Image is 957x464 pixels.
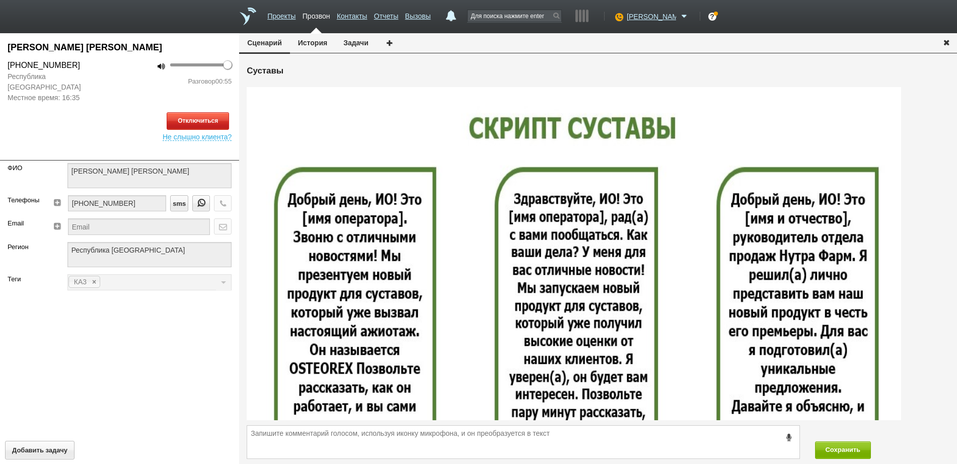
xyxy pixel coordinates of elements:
[247,65,949,77] h5: Суставы
[163,130,232,141] span: Не слышно клиента?
[335,33,377,52] button: Задачи
[239,33,290,54] button: Сценарий
[468,10,561,22] input: Для поиска нажмите enter
[303,7,330,22] a: Прозвон
[68,218,210,235] input: Email
[127,76,232,87] div: Разговор
[8,93,112,103] span: Местное время: 16:35
[8,59,112,71] div: [PHONE_NUMBER]
[8,195,42,205] label: Телефоны
[8,218,42,228] label: Email
[8,163,52,173] label: ФИО
[8,274,52,284] label: Теги
[405,7,431,22] a: Вызовы
[215,78,232,85] span: 00:55
[5,441,75,459] button: Добавить задачу
[170,195,188,211] button: sms
[627,11,690,21] a: [PERSON_NAME]
[337,7,367,22] a: Контакты
[374,7,398,22] a: Отчеты
[815,441,871,459] button: Сохранить
[8,41,232,54] div: Скворцов Михаил Иванович
[708,13,716,21] div: ?
[8,242,52,252] label: Регион
[290,33,335,52] button: История
[627,12,676,22] span: [PERSON_NAME]
[240,8,256,25] a: На главную
[68,195,166,211] input: телефон
[267,7,296,22] a: Проекты
[167,112,229,130] button: Отключиться
[8,71,112,93] span: Республика [GEOGRAPHIC_DATA]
